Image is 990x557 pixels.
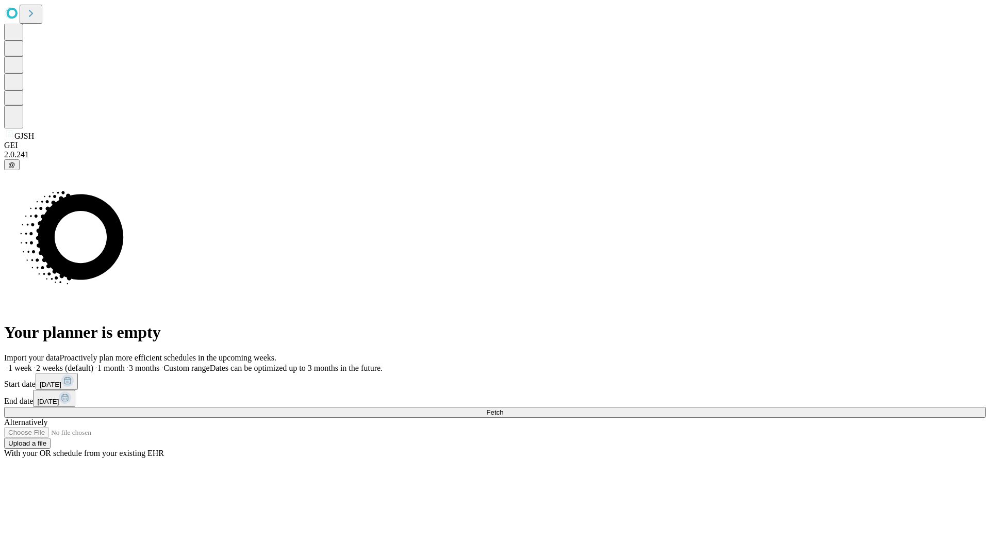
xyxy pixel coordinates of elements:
div: End date [4,390,986,407]
span: 2 weeks (default) [36,364,93,372]
button: [DATE] [33,390,75,407]
span: @ [8,161,15,169]
div: Start date [4,373,986,390]
button: @ [4,159,20,170]
span: GJSH [14,132,34,140]
span: Custom range [163,364,209,372]
span: 1 month [97,364,125,372]
button: Upload a file [4,438,51,449]
button: Fetch [4,407,986,418]
span: Proactively plan more efficient schedules in the upcoming weeks. [60,353,276,362]
span: Import your data [4,353,60,362]
h1: Your planner is empty [4,323,986,342]
span: [DATE] [37,398,59,405]
span: 3 months [129,364,159,372]
span: With your OR schedule from your existing EHR [4,449,164,457]
div: GEI [4,141,986,150]
span: Fetch [486,408,503,416]
button: [DATE] [36,373,78,390]
div: 2.0.241 [4,150,986,159]
span: 1 week [8,364,32,372]
span: Alternatively [4,418,47,427]
span: Dates can be optimized up to 3 months in the future. [210,364,383,372]
span: [DATE] [40,381,61,388]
